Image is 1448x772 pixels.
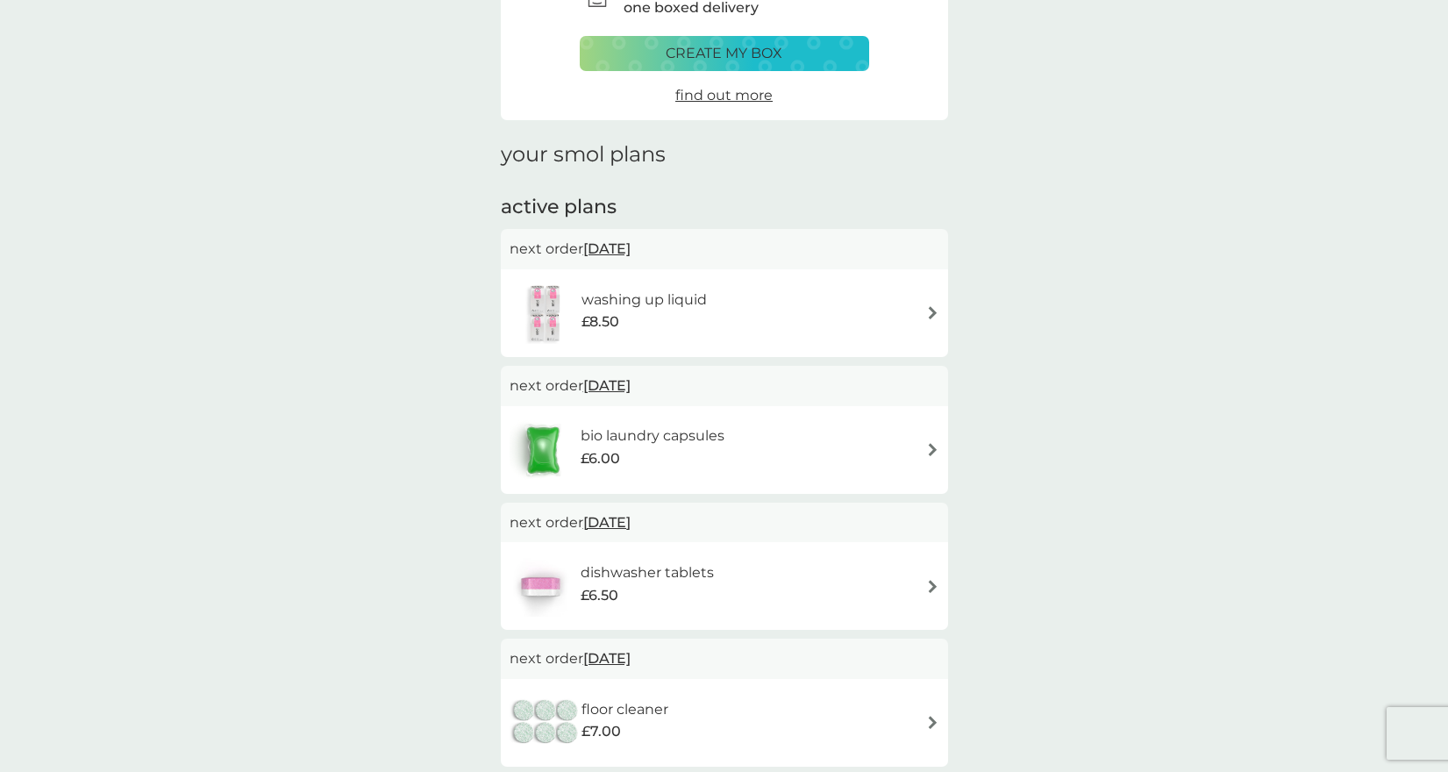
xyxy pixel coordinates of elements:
[926,306,939,319] img: arrow right
[581,289,707,311] h6: washing up liquid
[581,311,619,333] span: £8.50
[581,425,724,447] h6: bio laundry capsules
[675,87,773,104] span: find out more
[926,716,939,729] img: arrow right
[510,375,939,397] p: next order
[581,584,618,607] span: £6.50
[583,368,631,403] span: [DATE]
[510,555,571,617] img: dishwasher tablets
[583,641,631,675] span: [DATE]
[581,698,668,721] h6: floor cleaner
[510,511,939,534] p: next order
[580,36,869,71] button: create my box
[510,238,939,261] p: next order
[581,447,620,470] span: £6.00
[510,419,576,481] img: bio laundry capsules
[666,42,782,65] p: create my box
[510,692,581,754] img: floor cleaner
[510,647,939,670] p: next order
[583,232,631,266] span: [DATE]
[926,580,939,593] img: arrow right
[581,720,621,743] span: £7.00
[510,282,581,344] img: washing up liquid
[926,443,939,456] img: arrow right
[581,561,714,584] h6: dishwasher tablets
[675,84,773,107] a: find out more
[501,142,948,168] h1: your smol plans
[583,505,631,540] span: [DATE]
[501,194,948,221] h2: active plans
